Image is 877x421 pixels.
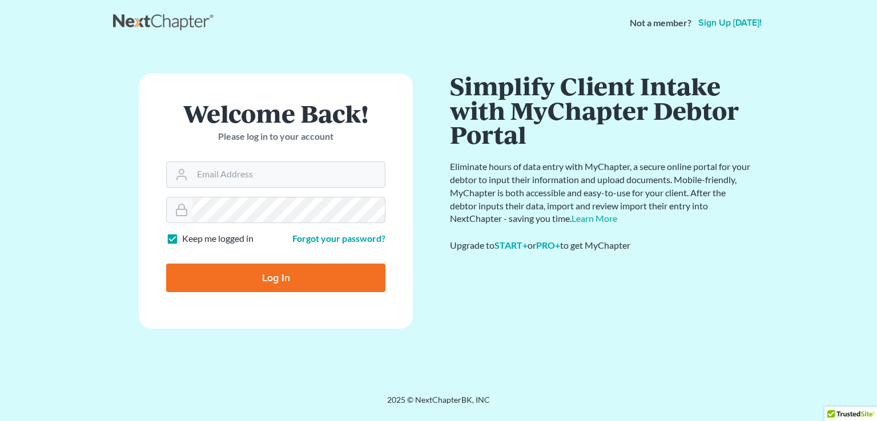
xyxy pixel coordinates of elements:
[696,18,764,27] a: Sign up [DATE]!
[536,240,560,250] a: PRO+
[363,168,376,182] keeper-lock: Open Keeper Popup
[113,394,764,415] div: 2025 © NextChapterBK, INC
[450,239,753,252] div: Upgrade to or to get MyChapter
[166,264,385,292] input: Log In
[166,101,385,126] h1: Welcome Back!
[630,17,691,30] strong: Not a member?
[182,232,254,245] label: Keep me logged in
[450,160,753,225] p: Eliminate hours of data entry with MyChapter, a secure online portal for your debtor to input the...
[572,213,617,224] a: Learn More
[494,240,528,250] a: START+
[450,74,753,147] h1: Simplify Client Intake with MyChapter Debtor Portal
[192,162,385,187] input: Email Address
[292,233,385,244] a: Forgot your password?
[166,130,385,143] p: Please log in to your account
